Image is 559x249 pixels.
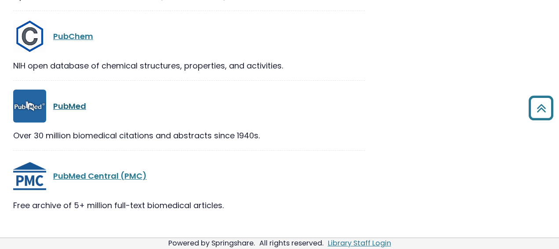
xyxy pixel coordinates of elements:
a: Library Staff Login [328,238,391,248]
a: PubMed [53,101,86,112]
div: Free archive of 5+ million full-text biomedical articles. [13,199,365,211]
div: All rights reserved. [258,238,325,248]
a: PubChem [53,31,93,42]
a: Back to Top [525,100,557,116]
div: Over 30 million biomedical citations and abstracts since 1940s. [13,130,365,141]
div: NIH open database of chemical structures, properties, and activities. [13,60,365,72]
a: PubMed Central (PMC) [53,170,147,181]
div: Powered by Springshare. [167,238,256,248]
